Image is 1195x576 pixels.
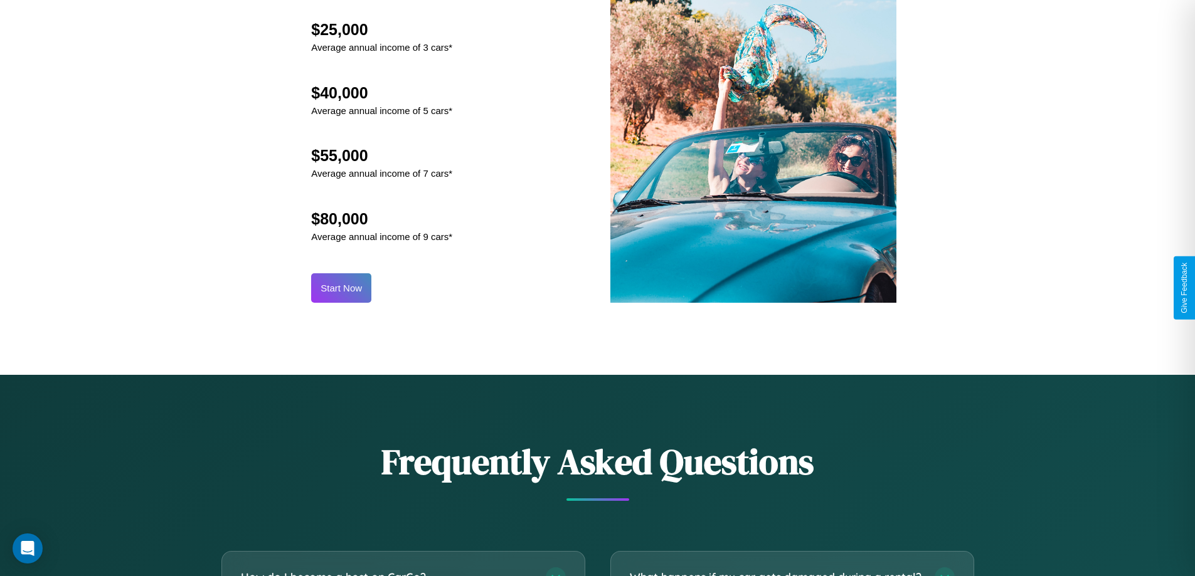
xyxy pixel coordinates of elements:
[311,21,452,39] h2: $25,000
[311,147,452,165] h2: $55,000
[311,102,452,119] p: Average annual income of 5 cars*
[1180,263,1189,313] div: Give Feedback
[311,39,452,56] p: Average annual income of 3 cars*
[311,228,452,245] p: Average annual income of 9 cars*
[311,273,371,303] button: Start Now
[311,84,452,102] h2: $40,000
[221,437,974,486] h2: Frequently Asked Questions
[13,533,43,563] div: Open Intercom Messenger
[311,210,452,228] h2: $80,000
[311,165,452,182] p: Average annual income of 7 cars*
